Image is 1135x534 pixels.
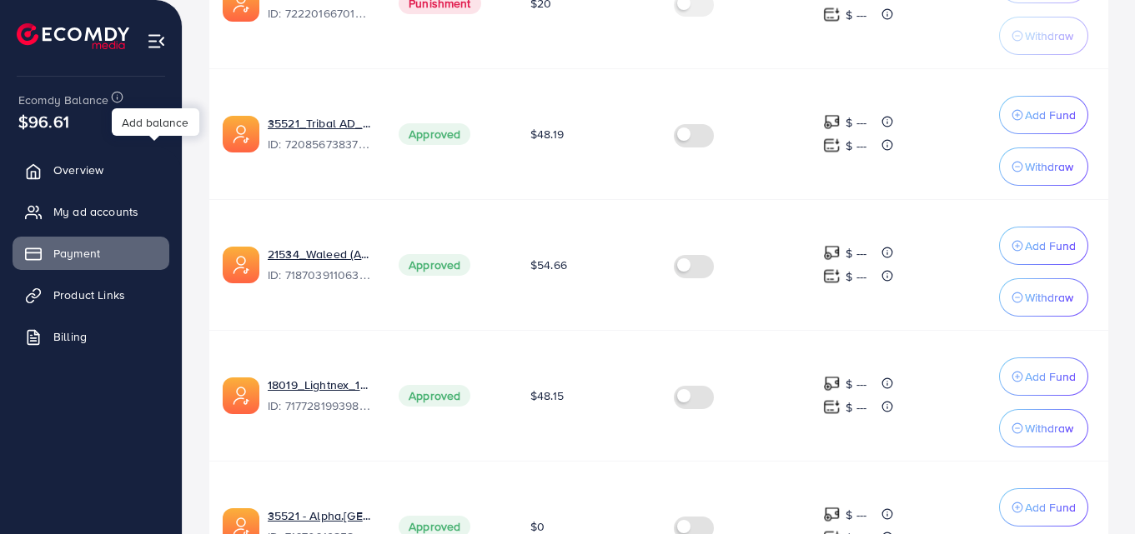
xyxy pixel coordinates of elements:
[13,153,169,187] a: Overview
[18,92,108,108] span: Ecomdy Balance
[1025,367,1076,387] p: Add Fund
[846,5,866,25] p: $ ---
[846,243,866,263] p: $ ---
[268,115,372,132] a: 35521_Tribal AD_1678378086761
[530,387,564,404] span: $48.15
[999,278,1088,317] button: Withdraw
[1025,26,1073,46] p: Withdraw
[13,237,169,270] a: Payment
[999,227,1088,265] button: Add Fund
[223,247,259,283] img: ic-ads-acc.e4c84228.svg
[53,162,103,178] span: Overview
[1025,418,1073,438] p: Withdraw
[530,257,567,273] span: $54.66
[1025,236,1076,256] p: Add Fund
[268,507,372,524] a: 35521 - Alpha.[GEOGRAPHIC_DATA]
[999,17,1088,55] button: Withdraw
[846,267,866,287] p: $ ---
[223,377,259,414] img: ic-ads-acc.e4c84228.svg
[823,113,841,131] img: top-up amount
[846,397,866,417] p: $ ---
[18,109,69,133] span: $96.61
[1025,287,1073,307] p: Withdraw
[17,23,129,49] img: logo
[1025,105,1076,125] p: Add Fund
[268,377,372,415] div: <span class='underline'>18019_Lightnex_1671190486617</span></br>7177281993980297217
[823,375,841,392] img: top-up amount
[999,488,1088,527] button: Add Fund
[999,96,1088,134] button: Add Fund
[268,5,372,22] span: ID: 7222016670129307649
[846,112,866,132] p: $ ---
[846,136,866,156] p: $ ---
[399,254,470,276] span: Approved
[846,505,866,525] p: $ ---
[399,385,470,407] span: Approved
[1025,497,1076,517] p: Add Fund
[53,328,87,345] span: Billing
[268,397,372,414] span: ID: 7177281993980297217
[999,357,1088,396] button: Add Fund
[999,147,1088,186] button: Withdraw
[13,278,169,312] a: Product Links
[268,377,372,393] a: 18019_Lightnex_1671190486617
[530,126,564,142] span: $48.19
[823,398,841,416] img: top-up amount
[13,320,169,353] a: Billing
[268,246,372,284] div: <span class='underline'>21534_Waleed (Ad Account)_1673362962744</span></br>7187039110631145473
[1064,459,1122,522] iframe: Chat
[112,108,199,136] div: Add balance
[999,409,1088,447] button: Withdraw
[268,267,372,283] span: ID: 7187039110631145473
[147,32,166,51] img: menu
[13,195,169,228] a: My ad accounts
[823,137,841,154] img: top-up amount
[53,245,100,262] span: Payment
[846,374,866,394] p: $ ---
[53,203,138,220] span: My ad accounts
[823,267,841,285] img: top-up amount
[268,246,372,262] a: 21534_Waleed (Ad Account)_1673362962744
[399,123,470,145] span: Approved
[1025,157,1073,177] p: Withdraw
[268,136,372,152] span: ID: 7208567383781359618
[823,6,841,23] img: top-up amount
[53,287,125,303] span: Product Links
[823,244,841,262] img: top-up amount
[823,506,841,523] img: top-up amount
[223,116,259,152] img: ic-ads-acc.e4c84228.svg
[268,115,372,153] div: <span class='underline'>35521_Tribal AD_1678378086761</span></br>7208567383781359618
